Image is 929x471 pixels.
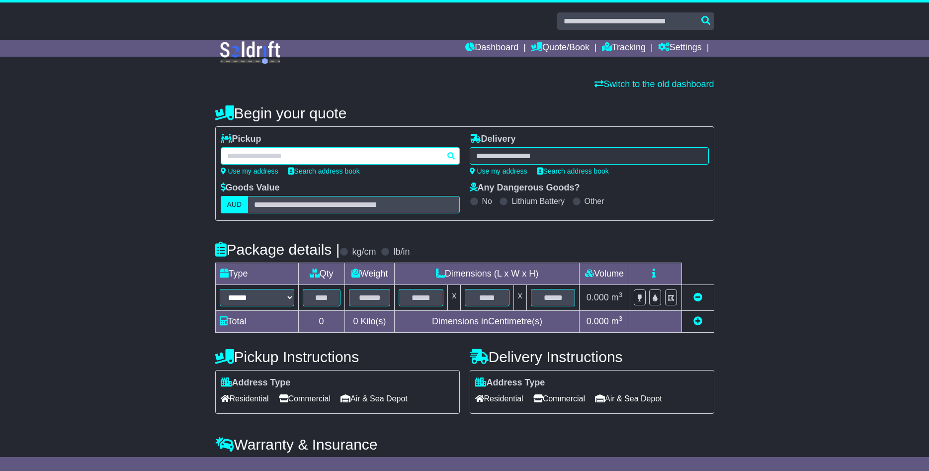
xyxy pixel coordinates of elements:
[580,263,629,285] td: Volume
[353,316,358,326] span: 0
[611,292,623,302] span: m
[693,316,702,326] a: Add new item
[693,292,702,302] a: Remove this item
[215,263,298,285] td: Type
[221,183,280,193] label: Goods Value
[470,183,580,193] label: Any Dangerous Goods?
[448,285,461,311] td: x
[395,263,580,285] td: Dimensions (L x W x H)
[298,263,344,285] td: Qty
[475,391,523,406] span: Residential
[533,391,585,406] span: Commercial
[221,391,269,406] span: Residential
[221,167,278,175] a: Use my address
[279,391,331,406] span: Commercial
[619,291,623,298] sup: 3
[221,147,460,165] typeahead: Please provide city
[340,391,408,406] span: Air & Sea Depot
[658,40,702,57] a: Settings
[352,247,376,258] label: kg/cm
[393,247,410,258] label: lb/in
[288,167,360,175] a: Search address book
[221,196,249,213] label: AUD
[395,311,580,333] td: Dimensions in Centimetre(s)
[344,311,395,333] td: Kilo(s)
[511,196,565,206] label: Lithium Battery
[470,349,714,365] h4: Delivery Instructions
[587,292,609,302] span: 0.000
[531,40,590,57] a: Quote/Book
[595,391,662,406] span: Air & Sea Depot
[619,315,623,322] sup: 3
[298,311,344,333] td: 0
[585,196,604,206] label: Other
[602,40,646,57] a: Tracking
[215,436,714,453] h4: Warranty & Insurance
[537,167,609,175] a: Search address book
[215,105,714,121] h4: Begin your quote
[482,196,492,206] label: No
[215,311,298,333] td: Total
[513,285,526,311] td: x
[470,167,527,175] a: Use my address
[344,263,395,285] td: Weight
[475,377,545,388] label: Address Type
[465,40,518,57] a: Dashboard
[215,241,340,258] h4: Package details |
[215,349,460,365] h4: Pickup Instructions
[221,134,261,145] label: Pickup
[611,316,623,326] span: m
[587,316,609,326] span: 0.000
[470,134,516,145] label: Delivery
[221,377,291,388] label: Address Type
[594,79,714,89] a: Switch to the old dashboard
